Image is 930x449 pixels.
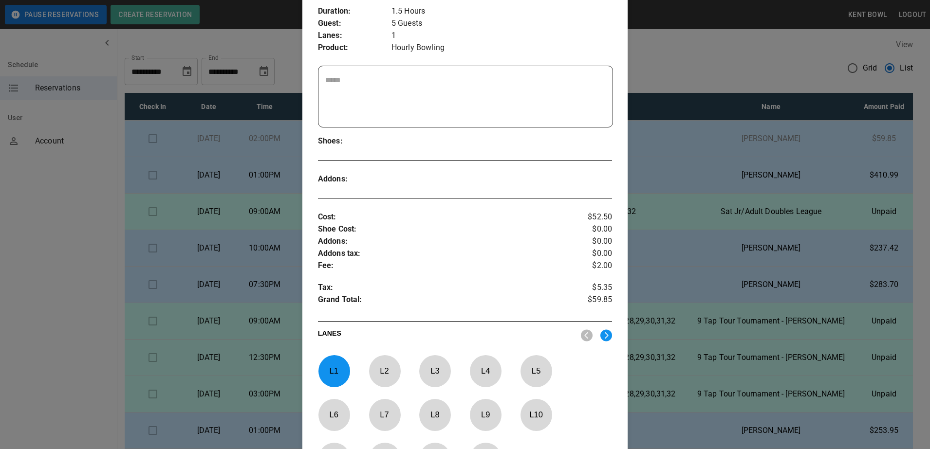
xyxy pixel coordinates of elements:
[581,329,593,341] img: nav_left.svg
[318,294,563,308] p: Grand Total :
[563,235,613,248] p: $0.00
[318,403,350,426] p: L 6
[563,211,613,223] p: $52.50
[318,235,563,248] p: Addons :
[563,282,613,294] p: $5.35
[563,260,613,272] p: $2.00
[391,30,612,42] p: 1
[563,294,613,308] p: $59.85
[318,282,563,294] p: Tax :
[318,223,563,235] p: Shoe Cost :
[318,18,391,30] p: Guest :
[318,5,391,18] p: Duration :
[369,403,401,426] p: L 7
[520,403,552,426] p: L 10
[600,329,612,341] img: right.svg
[391,5,612,18] p: 1.5 Hours
[563,248,613,260] p: $0.00
[318,328,574,342] p: LANES
[419,359,451,382] p: L 3
[318,173,391,185] p: Addons :
[391,42,612,54] p: Hourly Bowling
[419,403,451,426] p: L 8
[318,211,563,223] p: Cost :
[318,260,563,272] p: Fee :
[318,359,350,382] p: L 1
[318,30,391,42] p: Lanes :
[318,135,391,147] p: Shoes :
[520,359,552,382] p: L 5
[369,359,401,382] p: L 2
[563,223,613,235] p: $0.00
[318,248,563,260] p: Addons tax :
[469,359,502,382] p: L 4
[318,42,391,54] p: Product :
[469,403,502,426] p: L 9
[391,18,612,30] p: 5 Guests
